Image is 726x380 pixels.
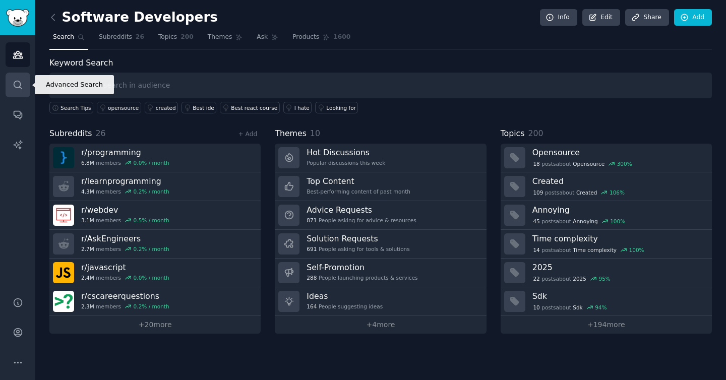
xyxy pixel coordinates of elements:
span: 2.3M [81,303,94,310]
span: 22 [533,275,539,282]
a: Top ContentBest-performing content of past month [275,172,486,201]
span: Topics [158,33,177,42]
div: People asking for tools & solutions [307,245,409,252]
div: 0.5 % / month [134,217,169,224]
span: 18 [533,160,539,167]
div: post s about [532,159,633,168]
span: 6.8M [81,159,94,166]
button: Search Tips [49,102,93,113]
span: Themes [208,33,232,42]
img: cscareerquestions [53,291,74,312]
a: Annoying45postsaboutAnnoying100% [501,201,712,230]
a: Ask [253,29,282,50]
div: 0.0 % / month [134,274,169,281]
h3: r/ cscareerquestions [81,291,169,301]
span: 288 [307,274,317,281]
h3: Created [532,176,705,186]
div: I hate [294,104,310,111]
div: post s about [532,217,626,226]
a: r/learnprogramming4.3Mmembers0.2% / month [49,172,261,201]
img: programming [53,147,74,168]
div: Looking for [326,104,356,111]
input: Keyword search in audience [49,73,712,98]
h3: Sdk [532,291,705,301]
a: Info [540,9,577,26]
div: post s about [532,303,608,312]
h3: r/ webdev [81,205,169,215]
a: Search [49,29,88,50]
a: Themes [204,29,247,50]
h3: Opensource [532,147,705,158]
h3: Hot Discussions [307,147,385,158]
span: 109 [533,189,543,196]
div: 106 % [610,189,625,196]
a: + Add [238,131,257,138]
h3: 2025 [532,262,705,273]
span: 1600 [333,33,350,42]
div: created [156,104,176,111]
div: 0.0 % / month [134,159,169,166]
h2: Software Developers [49,10,218,26]
a: Self-Promotion288People launching products & services [275,259,486,287]
a: +194more [501,316,712,334]
div: members [81,303,169,310]
span: Themes [275,128,307,140]
a: Products1600 [289,29,354,50]
a: opensource [97,102,141,113]
h3: Top Content [307,176,410,186]
a: created [145,102,178,113]
label: Keyword Search [49,58,113,68]
span: 45 [533,218,539,225]
div: 100 % [610,218,625,225]
img: GummySearch logo [6,9,29,27]
div: 0.2 % / month [134,245,169,252]
img: webdev [53,205,74,226]
div: Best react course [231,104,277,111]
div: members [81,188,169,195]
a: Add [674,9,712,26]
div: post s about [532,245,645,255]
span: 10 [533,304,539,311]
a: Ideas164People suggesting ideas [275,287,486,316]
span: Products [292,33,319,42]
h3: Time complexity [532,233,705,244]
span: 14 [533,246,539,254]
h3: r/ AskEngineers [81,233,169,244]
a: Hot DiscussionsPopular discussions this week [275,144,486,172]
div: 100 % [629,246,644,254]
span: 200 [180,33,194,42]
div: 94 % [595,304,607,311]
a: 202522postsabout202595% [501,259,712,287]
h3: r/ programming [81,147,169,158]
span: 3.1M [81,217,94,224]
span: Search Tips [60,104,91,111]
h3: r/ learnprogramming [81,176,169,186]
a: Best ide [181,102,216,113]
h3: Ideas [307,291,383,301]
img: javascript [53,262,74,283]
a: r/AskEngineers2.7Mmembers0.2% / month [49,230,261,259]
a: r/cscareerquestions2.3Mmembers0.2% / month [49,287,261,316]
span: Created [576,189,597,196]
a: r/javascript2.4Mmembers0.0% / month [49,259,261,287]
div: Best-performing content of past month [307,188,410,195]
span: Subreddits [99,33,132,42]
a: Best react course [220,102,279,113]
a: Edit [582,9,620,26]
div: 0.2 % / month [134,303,169,310]
a: Topics200 [155,29,197,50]
div: opensource [108,104,139,111]
span: Search [53,33,74,42]
span: 871 [307,217,317,224]
a: Sdk10postsaboutSdk94% [501,287,712,316]
a: Advice Requests871People asking for advice & resources [275,201,486,230]
span: 4.3M [81,188,94,195]
div: 95 % [598,275,610,282]
div: People asking for advice & resources [307,217,416,224]
div: members [81,245,169,252]
span: 2.7M [81,245,94,252]
span: 10 [310,129,320,138]
span: Time complexity [573,246,617,254]
a: +4more [275,316,486,334]
div: 300 % [617,160,632,167]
